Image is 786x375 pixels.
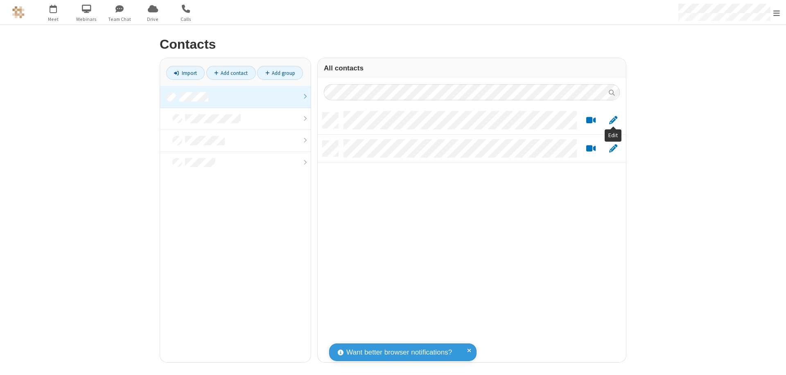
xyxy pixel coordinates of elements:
button: Edit [605,144,621,154]
span: Calls [171,16,201,23]
span: Team Chat [104,16,135,23]
span: Webinars [71,16,102,23]
h2: Contacts [160,37,626,52]
span: Drive [138,16,168,23]
span: Meet [38,16,69,23]
a: Import [166,66,205,80]
div: grid [318,106,626,362]
button: Edit [605,115,621,126]
button: Start a video meeting [583,115,599,126]
a: Add contact [206,66,256,80]
span: Want better browser notifications? [346,347,452,358]
button: Start a video meeting [583,144,599,154]
h3: All contacts [324,64,620,72]
a: Add group [257,66,303,80]
img: QA Selenium DO NOT DELETE OR CHANGE [12,6,25,18]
